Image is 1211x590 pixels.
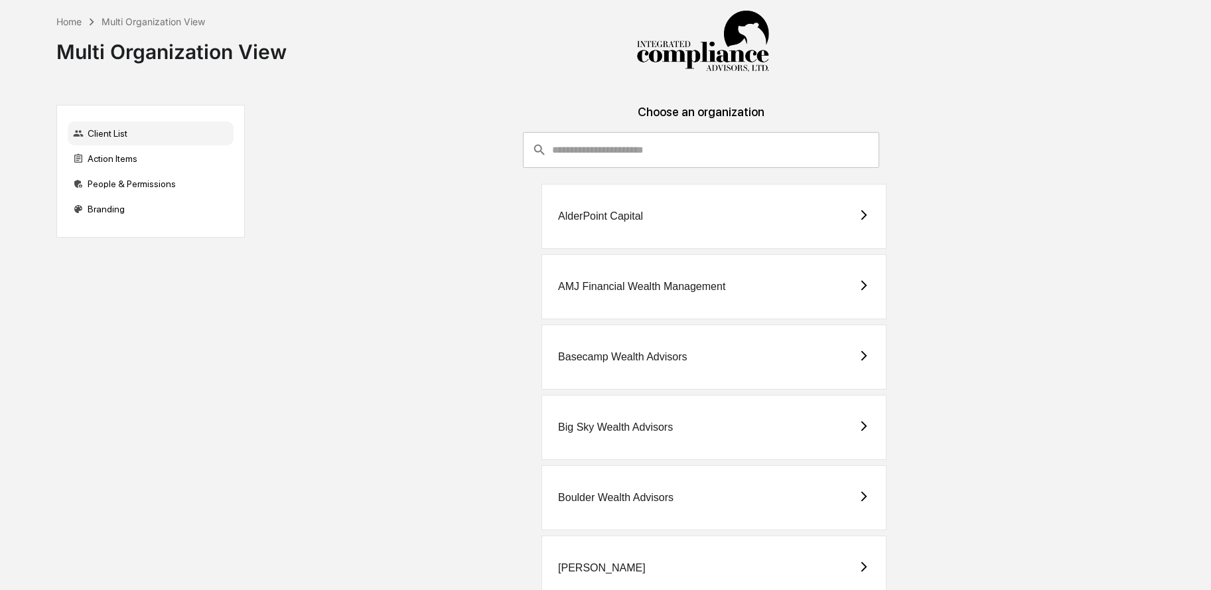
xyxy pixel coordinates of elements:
[558,210,643,222] div: AlderPoint Capital
[68,121,234,145] div: Client List
[636,11,769,73] img: Integrated Compliance Advisors
[56,16,82,27] div: Home
[255,105,1147,132] div: Choose an organization
[56,29,287,64] div: Multi Organization View
[558,421,673,433] div: Big Sky Wealth Advisors
[68,172,234,196] div: People & Permissions
[68,147,234,171] div: Action Items
[558,562,646,574] div: [PERSON_NAME]
[523,132,879,168] div: consultant-dashboard__filter-organizations-search-bar
[558,351,687,363] div: Basecamp Wealth Advisors
[68,197,234,221] div: Branding
[102,16,205,27] div: Multi Organization View
[558,492,674,504] div: Boulder Wealth Advisors
[558,281,725,293] div: AMJ Financial Wealth Management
